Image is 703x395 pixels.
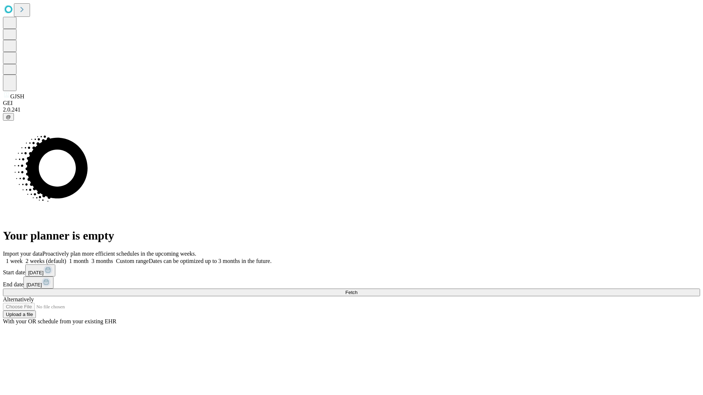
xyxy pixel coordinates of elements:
span: 3 months [92,258,113,264]
span: Proactively plan more efficient schedules in the upcoming weeks. [42,251,196,257]
span: Custom range [116,258,149,264]
h1: Your planner is empty [3,229,700,242]
span: @ [6,114,11,120]
div: 2.0.241 [3,106,700,113]
span: 1 week [6,258,23,264]
div: Start date [3,264,700,276]
span: 2 weeks (default) [26,258,66,264]
button: [DATE] [23,276,53,289]
button: Fetch [3,289,700,296]
span: With your OR schedule from your existing EHR [3,318,116,324]
span: [DATE] [28,270,44,275]
span: GJSH [10,93,24,99]
div: GEI [3,100,700,106]
span: Alternatively [3,296,34,302]
div: End date [3,276,700,289]
button: Upload a file [3,311,36,318]
span: Fetch [345,290,357,295]
span: [DATE] [26,282,42,287]
button: [DATE] [25,264,55,276]
span: 1 month [69,258,89,264]
span: Import your data [3,251,42,257]
button: @ [3,113,14,121]
span: Dates can be optimized up to 3 months in the future. [149,258,271,264]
